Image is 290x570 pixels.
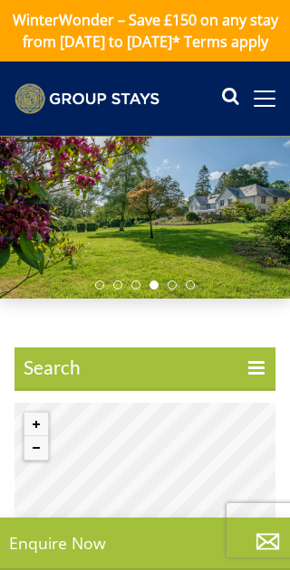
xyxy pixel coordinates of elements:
[24,436,48,460] button: Zoom out
[24,413,48,436] button: Zoom in
[14,347,275,391] span: Search
[9,531,281,555] p: Enquire Now
[14,83,159,114] img: Group Stays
